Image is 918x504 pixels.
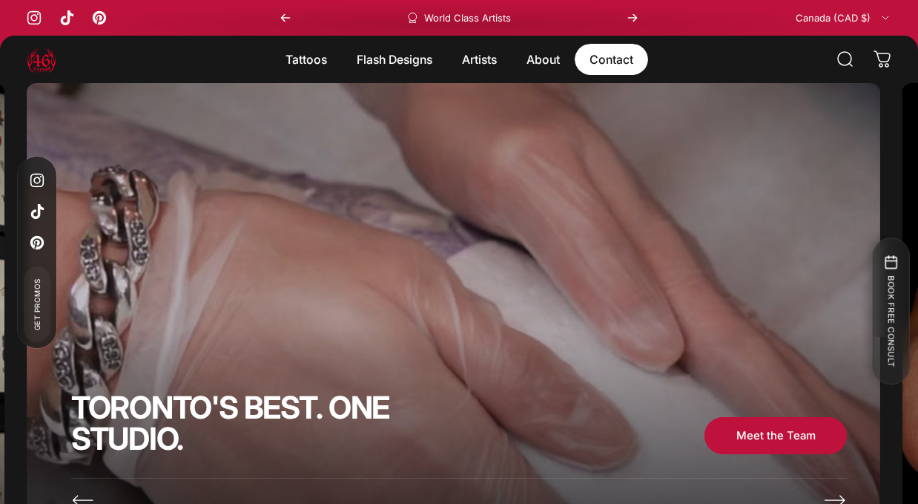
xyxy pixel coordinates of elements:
[342,44,447,75] summary: Flash Designs
[424,12,511,24] p: World Class Artists
[24,266,50,342] a: Get Promos
[512,44,575,75] summary: About
[575,44,648,75] a: Contact
[271,44,648,75] nav: Primary
[866,43,899,76] a: 0 items
[447,44,512,75] summary: Artists
[704,417,847,455] a: Meet the Team
[271,44,342,75] summary: Tattoos
[872,238,909,384] button: BOOK FREE CONSULT
[31,278,43,330] span: Get Promos
[796,12,871,24] span: Canada (CAD $)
